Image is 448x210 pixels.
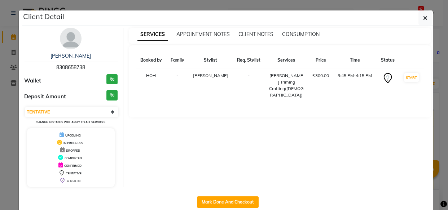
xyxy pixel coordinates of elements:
[50,53,91,59] a: [PERSON_NAME]
[36,120,106,124] small: Change in status will apply to all services.
[269,72,304,98] div: [PERSON_NAME] Triming Crafting([DEMOGRAPHIC_DATA])
[24,93,66,101] span: Deposit Amount
[67,179,80,183] span: CHECK-IN
[60,28,82,49] img: avatar
[137,28,168,41] span: SERVICES
[265,53,308,68] th: Services
[166,53,189,68] th: Family
[64,164,82,167] span: CONFIRMED
[333,68,376,103] td: 3:45 PM-4:15 PM
[308,53,333,68] th: Price
[106,90,118,100] h3: ₹0
[176,31,230,37] span: APPOINTMENT NOTES
[197,196,259,208] button: Mark Done And Checkout
[404,73,419,82] button: START
[189,53,232,68] th: Stylist
[63,141,83,145] span: IN PROGRESS
[232,53,264,68] th: Req. Stylist
[23,11,64,22] h5: Client Detail
[65,134,81,137] span: UPCOMING
[333,53,376,68] th: Time
[136,68,166,103] td: HOH
[377,53,399,68] th: Status
[312,72,329,79] div: ₹300.00
[56,64,85,71] span: 8308658738
[193,73,228,78] span: [PERSON_NAME]
[166,68,189,103] td: -
[66,149,80,152] span: DROPPED
[24,77,41,85] span: Wallet
[232,68,264,103] td: -
[106,74,118,85] h3: ₹0
[65,156,82,160] span: COMPLETED
[238,31,273,37] span: CLIENT NOTES
[282,31,320,37] span: CONSUMPTION
[136,53,166,68] th: Booked by
[66,171,82,175] span: TENTATIVE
